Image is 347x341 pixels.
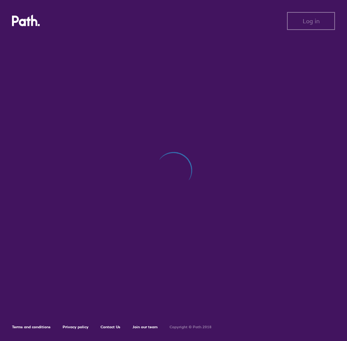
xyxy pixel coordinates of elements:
a: Contact Us [101,325,120,329]
a: Join our team [132,325,158,329]
a: Privacy policy [63,325,89,329]
h6: Copyright © Path 2018 [170,325,212,329]
a: Terms and conditions [12,325,51,329]
span: Log in [303,18,320,24]
button: Log in [287,12,335,30]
